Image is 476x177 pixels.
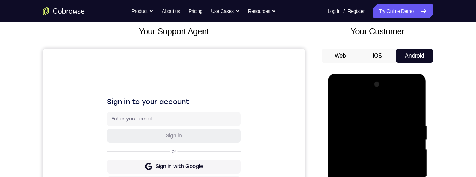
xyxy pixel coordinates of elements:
[248,4,276,18] button: Resources
[64,127,198,141] button: Sign in with GitHub
[64,111,198,125] button: Sign in with Google
[322,49,359,63] button: Web
[373,4,433,18] a: Try Online Demo
[328,4,340,18] a: Log In
[113,114,160,121] div: Sign in with Google
[68,67,194,74] input: Enter your email
[43,25,305,38] h2: Your Support Agent
[43,7,85,15] a: Go to the home page
[348,4,365,18] a: Register
[113,131,160,138] div: Sign in with GitHub
[359,49,396,63] button: iOS
[128,100,135,105] p: or
[211,4,239,18] button: Use Cases
[132,4,154,18] button: Product
[110,148,163,155] div: Sign in with Intercom
[64,80,198,94] button: Sign in
[111,164,162,171] div: Sign in with Zendesk
[64,161,198,175] button: Sign in with Zendesk
[64,144,198,158] button: Sign in with Intercom
[162,4,180,18] a: About us
[396,49,433,63] button: Android
[322,25,433,38] h2: Your Customer
[189,4,202,18] a: Pricing
[343,7,345,15] span: /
